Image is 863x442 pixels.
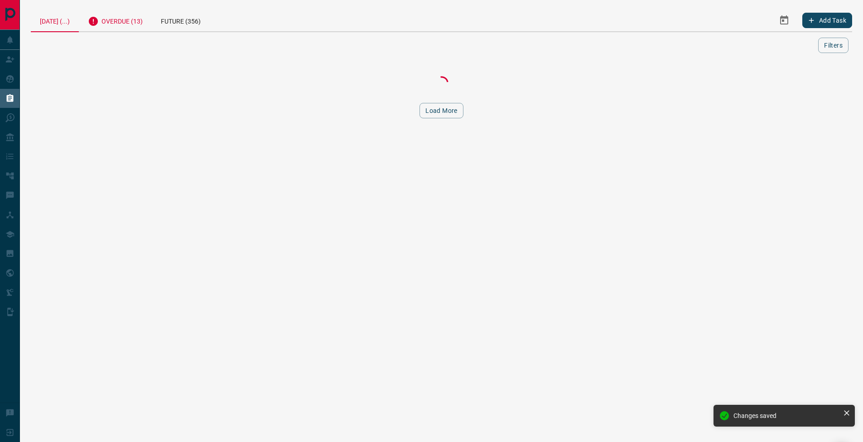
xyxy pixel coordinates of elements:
button: Select Date Range [773,10,795,31]
div: Loading [396,74,487,92]
div: Overdue (13) [79,9,152,31]
div: [DATE] (...) [31,9,79,32]
button: Filters [818,38,849,53]
div: Future (356) [152,9,210,31]
button: Add Task [802,13,852,28]
button: Load More [419,103,463,118]
div: Changes saved [733,412,839,419]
